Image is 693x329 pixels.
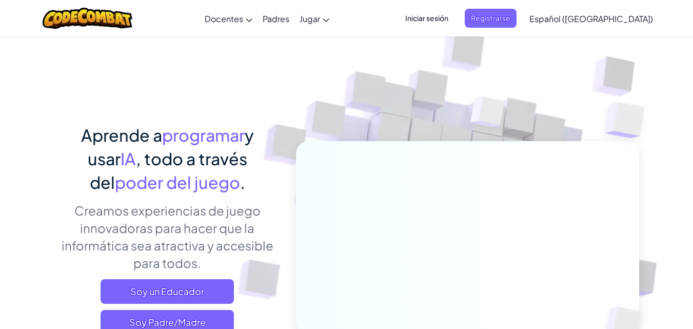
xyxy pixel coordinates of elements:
[121,148,136,169] span: IA
[205,13,243,24] span: Docentes
[399,9,454,28] button: Iniciar sesión
[240,172,245,192] span: .
[524,5,658,32] a: Español ([GEOGRAPHIC_DATA])
[529,13,653,24] span: Español ([GEOGRAPHIC_DATA])
[200,5,258,32] a: Docentes
[115,172,240,192] span: poder del juego
[54,202,281,272] p: Creamos experiencias de juego innovadoras para hacer que la informática sea atractiva y accesible...
[101,279,234,304] a: Soy un Educador
[300,13,320,24] span: Jugar
[81,125,162,145] span: Aprende a
[294,5,334,32] a: Jugar
[162,125,245,145] span: programar
[451,76,525,153] img: Overlap cubes
[584,77,673,164] img: Overlap cubes
[43,8,132,29] img: CodeCombat logo
[258,5,294,32] a: Padres
[465,9,517,28] button: Registrarse
[90,148,247,192] span: , todo a través del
